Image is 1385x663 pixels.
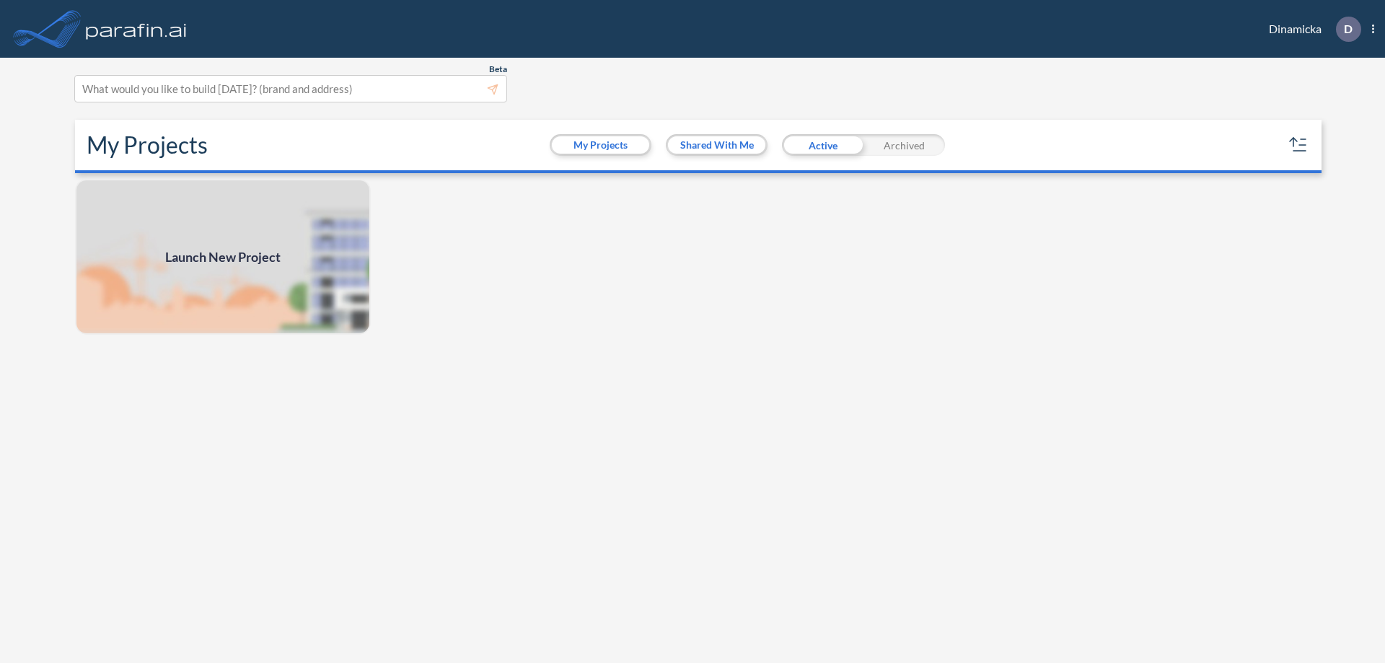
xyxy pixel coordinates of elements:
[782,134,863,156] div: Active
[489,63,507,75] span: Beta
[83,14,190,43] img: logo
[552,136,649,154] button: My Projects
[1344,22,1353,35] p: D
[165,247,281,267] span: Launch New Project
[87,131,208,159] h2: My Projects
[1247,17,1374,42] div: Dinamicka
[75,179,371,335] img: add
[1287,133,1310,157] button: sort
[863,134,945,156] div: Archived
[75,179,371,335] a: Launch New Project
[668,136,765,154] button: Shared With Me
